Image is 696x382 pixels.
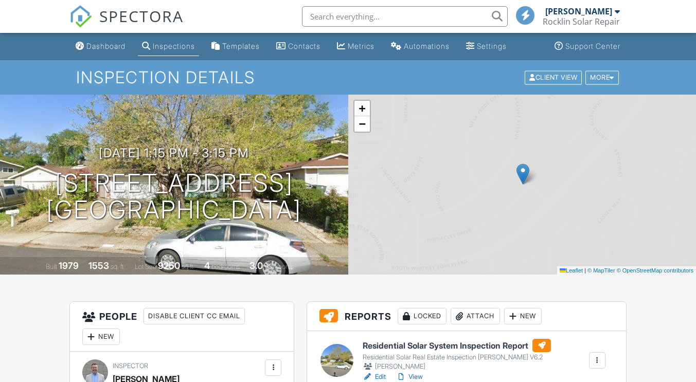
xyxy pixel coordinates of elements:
div: Dashboard [86,42,126,50]
a: Inspections [138,37,199,56]
a: Zoom out [354,116,370,132]
span: SPECTORA [99,5,184,27]
div: 4 [204,260,210,271]
a: Automations (Basic) [387,37,454,56]
a: © OpenStreetMap contributors [617,267,693,274]
a: Edit [363,372,386,382]
div: Inspections [153,42,195,50]
div: Metrics [348,42,374,50]
div: New [82,329,120,345]
span: Inspector [113,362,148,370]
div: [PERSON_NAME] [545,6,612,16]
a: Templates [207,37,264,56]
img: The Best Home Inspection Software - Spectora [69,5,92,28]
a: Metrics [333,37,379,56]
a: Zoom in [354,101,370,116]
h3: [DATE] 1:15 pm - 3:15 pm [99,146,249,160]
a: Dashboard [72,37,130,56]
span: + [359,102,365,115]
div: 1553 [88,260,109,271]
div: More [585,70,619,84]
div: Residential Solar Real Estate Inspection [PERSON_NAME] V6.2 [363,353,551,361]
a: SPECTORA [69,14,184,35]
a: Settings [462,37,511,56]
span: sq.ft. [182,263,194,270]
div: 1979 [59,260,79,271]
span: bedrooms [211,263,240,270]
span: Lot Size [135,263,156,270]
div: 3.0 [249,260,263,271]
div: New [504,308,542,324]
h1: [STREET_ADDRESS] [GEOGRAPHIC_DATA] [46,170,301,224]
a: Residential Solar System Inspection Report Residential Solar Real Estate Inspection [PERSON_NAME]... [363,339,551,372]
div: Locked [398,308,447,324]
div: Support Center [565,42,620,50]
div: Client View [525,70,582,84]
a: Support Center [550,37,624,56]
span: | [584,267,586,274]
h3: People [70,302,294,352]
span: − [359,117,365,130]
div: [PERSON_NAME] [363,361,551,372]
span: sq. ft. [111,263,125,270]
div: Contacts [288,42,320,50]
div: Templates [222,42,260,50]
span: bathrooms [264,263,294,270]
h1: Inspection Details [76,68,620,86]
div: Settings [477,42,507,50]
div: 9250 [158,260,180,271]
span: Built [46,263,57,270]
a: Contacts [272,37,325,56]
div: Disable Client CC Email [144,308,245,324]
a: View [396,372,423,382]
input: Search everything... [302,6,508,27]
div: Automations [404,42,450,50]
div: Rocklin Solar Repair [543,16,620,27]
a: Leaflet [560,267,583,274]
h6: Residential Solar System Inspection Report [363,339,551,352]
div: Attach [451,308,500,324]
a: © MapTiler [587,267,615,274]
a: Client View [524,73,584,81]
img: Marker [516,163,529,185]
h3: Reports [307,302,626,331]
